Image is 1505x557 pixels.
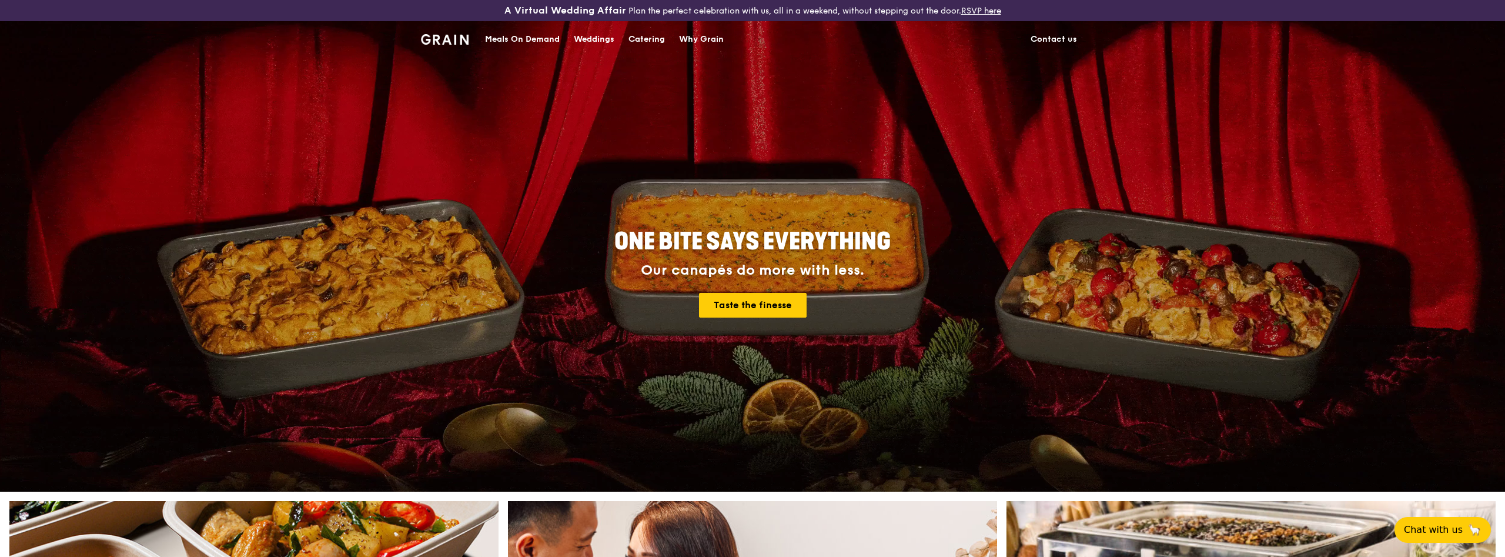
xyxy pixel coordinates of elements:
[1024,22,1084,57] a: Contact us
[485,22,560,57] div: Meals On Demand
[1394,517,1491,543] button: Chat with us🦙
[679,22,724,57] div: Why Grain
[541,262,964,279] div: Our canapés do more with less.
[421,34,469,45] img: Grain
[672,22,731,57] a: Why Grain
[628,22,665,57] div: Catering
[1467,523,1481,537] span: 🦙
[504,5,626,16] h3: A Virtual Wedding Affair
[414,5,1091,16] div: Plan the perfect celebration with us, all in a weekend, without stepping out the door.
[567,22,621,57] a: Weddings
[961,6,1001,16] a: RSVP here
[614,228,891,256] span: ONE BITE SAYS EVERYTHING
[1404,523,1463,537] span: Chat with us
[621,22,672,57] a: Catering
[421,21,469,56] a: GrainGrain
[699,293,807,318] a: Taste the finesse
[574,22,614,57] div: Weddings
